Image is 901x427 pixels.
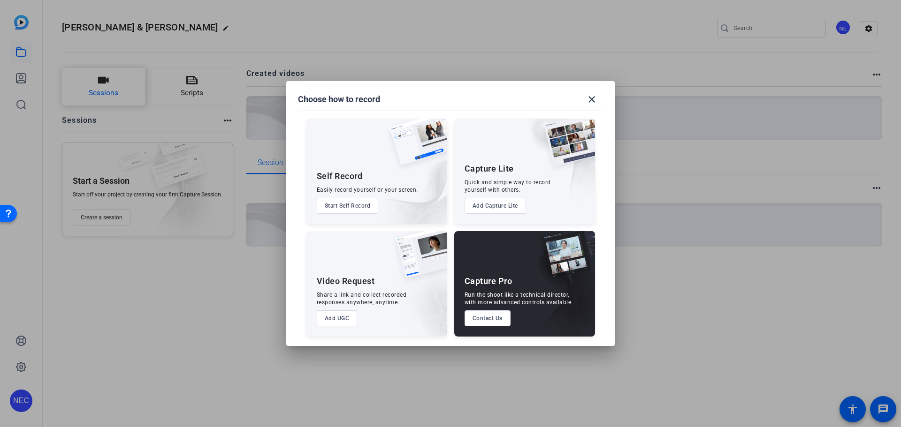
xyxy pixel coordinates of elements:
img: embarkstudio-capture-lite.png [511,119,595,212]
div: Capture Lite [465,163,514,174]
div: Video Request [317,276,375,287]
img: embarkstudio-capture-pro.png [526,243,595,337]
img: ugc-content.png [389,231,447,288]
img: self-record.png [382,119,447,175]
div: Run the shoot like a technical director, with more advanced controls available. [465,291,573,306]
div: Capture Pro [465,276,512,287]
mat-icon: close [586,94,597,105]
img: embarkstudio-self-record.png [366,139,447,224]
button: Add UGC [317,310,358,326]
img: embarkstudio-ugc-content.png [393,260,447,337]
img: capture-lite.png [537,119,595,176]
img: capture-pro.png [533,231,595,288]
button: Start Self Record [317,198,379,214]
button: Add Capture Lite [465,198,526,214]
div: Self Record [317,171,363,182]
div: Share a link and collect recorded responses anywhere, anytime. [317,291,407,306]
div: Quick and simple way to record yourself with others. [465,179,551,194]
div: Easily record yourself or your screen. [317,186,418,194]
h1: Choose how to record [298,94,380,105]
button: Contact Us [465,310,511,326]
